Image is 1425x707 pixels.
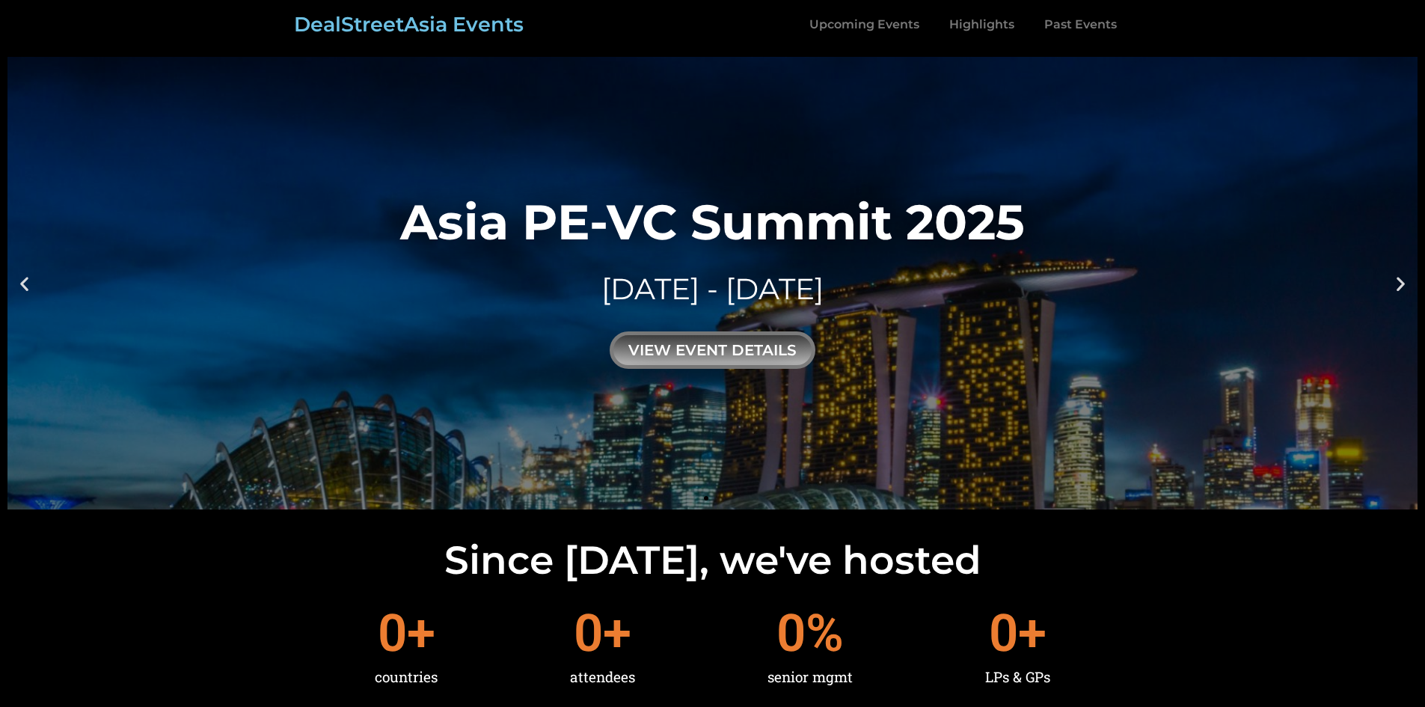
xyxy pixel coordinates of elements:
div: [DATE] - [DATE] [400,269,1025,310]
div: LPs & GPs [985,659,1050,695]
div: view event details [610,331,815,369]
span: 0 [378,607,407,659]
div: countries [375,659,438,695]
h2: Since [DATE], we've hosted [7,541,1418,580]
a: Upcoming Events [794,7,934,42]
span: + [407,607,438,659]
span: 0 [776,607,806,659]
a: Highlights [934,7,1029,42]
a: DealStreetAsia Events [294,12,524,37]
div: senior mgmt [767,659,853,695]
a: Past Events [1029,7,1132,42]
span: % [806,607,853,659]
span: Go to slide 2 [717,496,722,501]
span: Go to slide 1 [704,496,708,501]
span: + [1018,607,1050,659]
span: 0 [574,607,603,659]
div: Previous slide [15,274,34,293]
div: attendees [570,659,635,695]
a: Asia PE-VC Summit 2025[DATE] - [DATE]view event details [7,57,1418,509]
div: Next slide [1391,274,1410,293]
div: Asia PE-VC Summit 2025 [400,198,1025,246]
span: 0 [989,607,1018,659]
span: + [603,607,635,659]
